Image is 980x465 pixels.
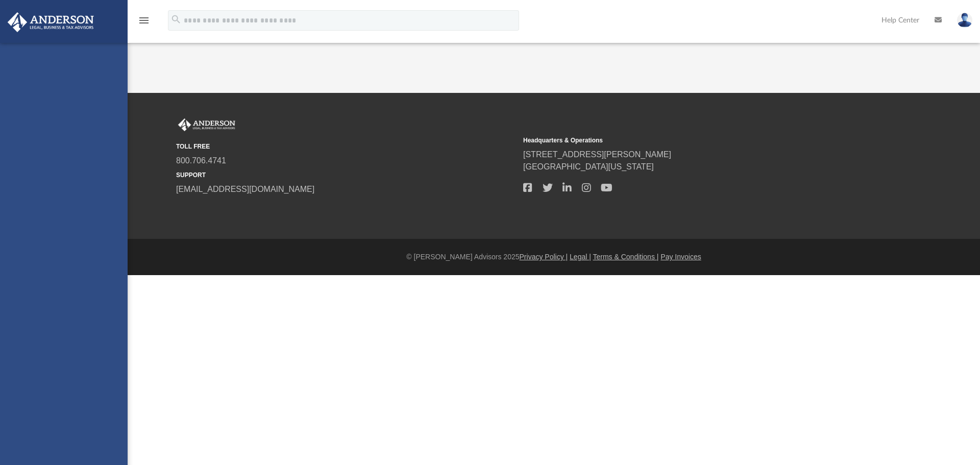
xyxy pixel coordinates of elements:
small: Headquarters & Operations [523,136,863,145]
a: [GEOGRAPHIC_DATA][US_STATE] [523,162,654,171]
a: menu [138,19,150,27]
div: © [PERSON_NAME] Advisors 2025 [128,252,980,262]
i: search [170,14,182,25]
small: SUPPORT [176,170,516,180]
a: Terms & Conditions | [593,253,659,261]
a: Legal | [570,253,591,261]
a: [STREET_ADDRESS][PERSON_NAME] [523,150,671,159]
small: TOLL FREE [176,142,516,151]
img: Anderson Advisors Platinum Portal [176,118,237,132]
img: Anderson Advisors Platinum Portal [5,12,97,32]
img: User Pic [957,13,972,28]
a: Pay Invoices [660,253,701,261]
a: 800.706.4741 [176,156,226,165]
a: Privacy Policy | [520,253,568,261]
i: menu [138,14,150,27]
a: [EMAIL_ADDRESS][DOMAIN_NAME] [176,185,314,193]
